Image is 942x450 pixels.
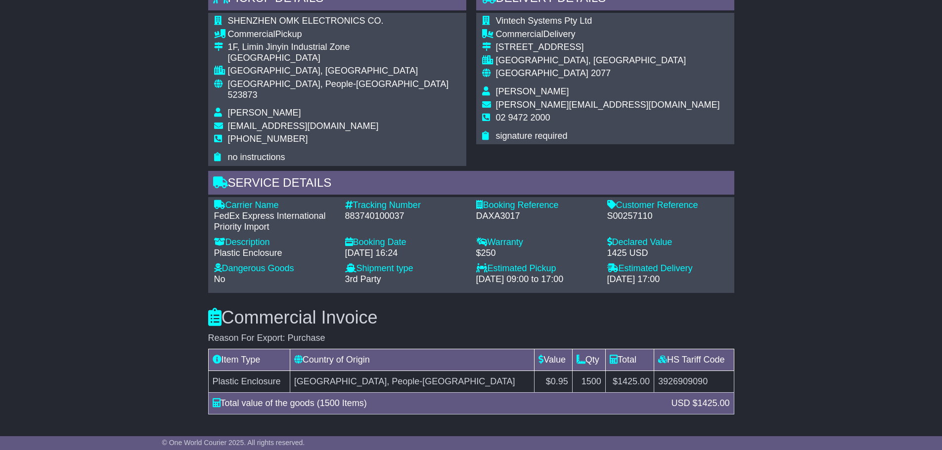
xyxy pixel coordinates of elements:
[605,370,654,392] td: $1425.00
[228,134,308,144] span: [PHONE_NUMBER]
[476,263,597,274] div: Estimated Pickup
[476,211,597,222] div: DAXA3017
[654,349,734,370] td: HS Tariff Code
[345,200,466,211] div: Tracking Number
[290,349,534,370] td: Country of Origin
[228,66,460,77] div: [GEOGRAPHIC_DATA], [GEOGRAPHIC_DATA]
[607,263,728,274] div: Estimated Delivery
[496,29,720,40] div: Delivery
[228,29,275,39] span: Commercial
[496,16,592,26] span: Vintech Systems Pty Ltd
[208,349,290,370] td: Item Type
[607,237,728,248] div: Declared Value
[345,211,466,222] div: 883740100037
[290,370,534,392] td: [GEOGRAPHIC_DATA], People-[GEOGRAPHIC_DATA]
[572,349,605,370] td: Qty
[476,237,597,248] div: Warranty
[476,248,597,259] div: $250
[214,263,335,274] div: Dangerous Goods
[535,349,572,370] td: Value
[607,274,728,285] div: [DATE] 17:00
[228,79,449,89] span: [GEOGRAPHIC_DATA], People-[GEOGRAPHIC_DATA]
[535,370,572,392] td: $0.95
[214,274,225,284] span: No
[228,42,460,53] div: 1F, Limin Jinyin Industrial Zone
[607,248,728,259] div: 1425 USD
[208,171,734,198] div: Service Details
[214,200,335,211] div: Carrier Name
[572,370,605,392] td: 1500
[228,90,258,100] span: 523873
[228,108,301,118] span: [PERSON_NAME]
[345,237,466,248] div: Booking Date
[345,248,466,259] div: [DATE] 16:24
[476,274,597,285] div: [DATE] 09:00 to 17:00
[607,200,728,211] div: Customer Reference
[666,397,734,410] div: USD $1425.00
[162,439,305,447] span: © One World Courier 2025. All rights reserved.
[496,86,569,96] span: [PERSON_NAME]
[208,397,667,410] div: Total value of the goods (1500 Items)
[228,16,384,26] span: SHENZHEN OMK ELECTRONICS CO.
[214,248,335,259] div: Plastic Enclosure
[605,349,654,370] td: Total
[496,42,720,53] div: [STREET_ADDRESS]
[228,29,460,40] div: Pickup
[496,100,720,110] span: [PERSON_NAME][EMAIL_ADDRESS][DOMAIN_NAME]
[228,121,379,131] span: [EMAIL_ADDRESS][DOMAIN_NAME]
[208,333,734,344] div: Reason For Export: Purchase
[496,29,543,39] span: Commercial
[496,131,568,141] span: signature required
[345,274,381,284] span: 3rd Party
[476,200,597,211] div: Booking Reference
[208,308,734,327] h3: Commercial Invoice
[214,211,335,232] div: FedEx Express International Priority Import
[591,68,611,78] span: 2077
[496,113,550,123] span: 02 9472 2000
[496,55,720,66] div: [GEOGRAPHIC_DATA], [GEOGRAPHIC_DATA]
[607,211,728,222] div: S00257110
[496,68,588,78] span: [GEOGRAPHIC_DATA]
[654,370,734,392] td: 3926909090
[208,370,290,392] td: Plastic Enclosure
[214,237,335,248] div: Description
[345,263,466,274] div: Shipment type
[228,152,285,162] span: no instructions
[228,53,460,64] div: [GEOGRAPHIC_DATA]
